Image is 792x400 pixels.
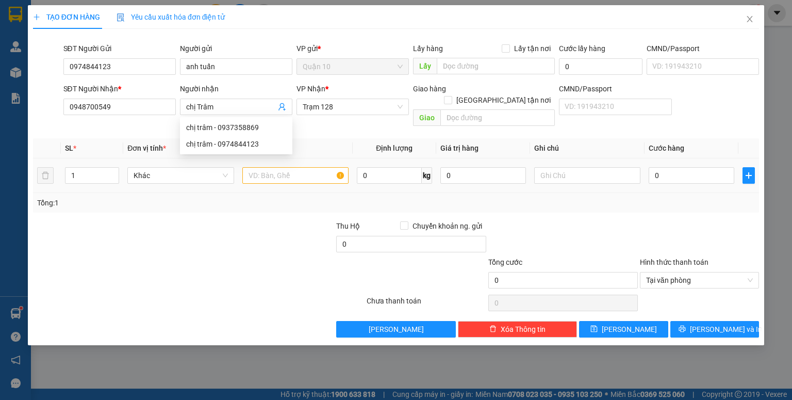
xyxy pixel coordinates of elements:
span: [PERSON_NAME] [369,324,424,335]
img: icon [117,13,125,22]
span: Định lượng [376,144,412,152]
label: Hình thức thanh toán [640,258,708,266]
input: 0 [440,167,526,184]
span: user-add [278,103,286,111]
span: Thu Hộ [336,222,360,230]
div: Người nhận [180,83,292,94]
span: Chuyển khoản ng. gửi [408,220,486,232]
span: plus [743,171,754,180]
span: Giao hàng [413,85,446,93]
span: SL [65,144,73,152]
button: Close [735,5,764,34]
span: TẠO ĐƠN HÀNG [33,13,100,21]
span: Giao [413,109,440,126]
span: plus [33,13,40,21]
div: CMND/Passport [647,43,759,54]
span: Quận 10 [303,59,403,74]
div: chị trâm - 0937358869 [180,119,292,136]
span: Lấy [413,58,437,74]
input: VD: Bàn, Ghế [242,167,349,184]
span: kg [422,167,432,184]
span: Xóa Thông tin [501,324,546,335]
div: Người gửi [180,43,292,54]
input: Ghi Chú [534,167,640,184]
span: Giá trị hàng [440,144,478,152]
input: Dọc đường [437,58,555,74]
div: chị trâm - 0937358869 [186,122,286,133]
span: Trạm 128 [303,99,403,115]
button: printer[PERSON_NAME] và In [670,321,760,338]
span: Lấy tận nơi [510,43,555,54]
span: [PERSON_NAME] và In [690,324,762,335]
button: plus [742,167,755,184]
span: [PERSON_NAME] [602,324,657,335]
span: VP Nhận [296,85,325,93]
span: Tại văn phòng [646,273,753,288]
div: SĐT Người Nhận [63,83,176,94]
div: chị trâm - 0974844123 [186,138,286,150]
span: Đơn vị tính [127,144,166,152]
button: deleteXóa Thông tin [458,321,577,338]
span: printer [679,325,686,333]
span: Lấy hàng [413,44,443,53]
button: delete [37,167,54,184]
div: CMND/Passport [559,83,671,94]
button: save[PERSON_NAME] [579,321,668,338]
div: SĐT Người Gửi [63,43,176,54]
div: VP gửi [296,43,409,54]
button: [PERSON_NAME] [336,321,455,338]
div: Tổng: 1 [37,197,306,209]
input: Dọc đường [440,109,555,126]
label: Cước lấy hàng [559,44,605,53]
div: chị trâm - 0974844123 [180,136,292,152]
span: [GEOGRAPHIC_DATA] tận nơi [452,94,555,106]
span: Yêu cầu xuất hóa đơn điện tử [117,13,225,21]
span: Cước hàng [649,144,684,152]
th: Ghi chú [530,138,645,158]
span: close [746,15,754,23]
span: Tổng cước [488,258,522,266]
input: Cước lấy hàng [559,58,642,75]
div: Chưa thanh toán [366,295,487,313]
span: delete [489,325,497,333]
span: save [590,325,598,333]
span: Khác [134,168,227,183]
